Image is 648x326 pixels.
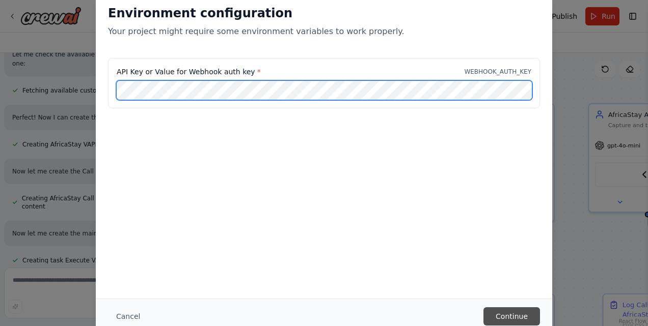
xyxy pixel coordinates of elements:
p: Your project might require some environment variables to work properly. [108,25,540,38]
button: Cancel [108,307,148,325]
label: API Key or Value for Webhook auth key [117,67,261,77]
button: Continue [483,307,540,325]
h2: Environment configuration [108,5,540,21]
p: WEBHOOK_AUTH_KEY [464,68,531,76]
